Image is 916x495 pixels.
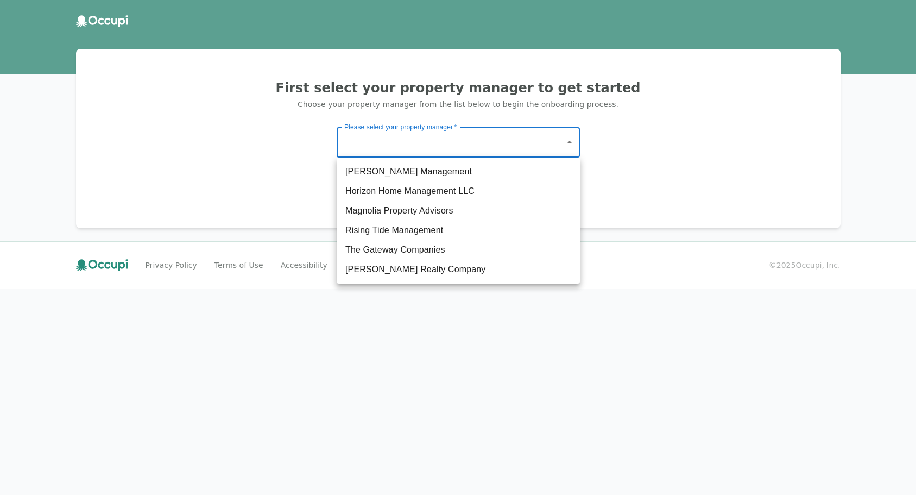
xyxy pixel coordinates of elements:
li: [PERSON_NAME] Management [337,162,580,181]
li: Horizon Home Management LLC [337,181,580,201]
li: The Gateway Companies [337,240,580,260]
li: Magnolia Property Advisors [337,201,580,221]
li: Rising Tide Management [337,221,580,240]
li: [PERSON_NAME] Realty Company [337,260,580,279]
